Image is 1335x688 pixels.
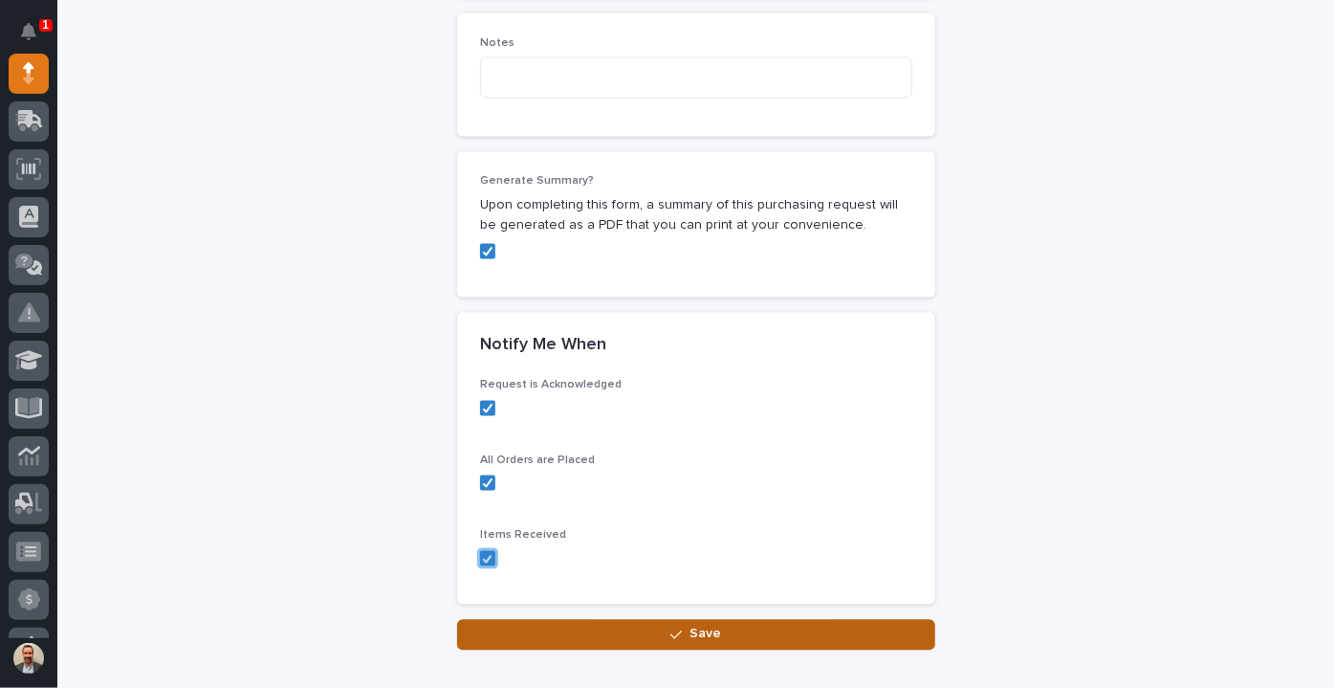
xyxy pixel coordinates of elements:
[480,196,912,236] p: Upon completing this form, a summary of this purchasing request will be generated as a PDF that y...
[480,176,594,188] span: Generate Summary?
[9,638,49,678] button: users-avatar
[457,620,935,651] button: Save
[480,336,606,357] h2: Notify Me When
[480,455,595,467] span: All Orders are Placed
[9,11,49,52] button: Notifications
[42,18,49,32] p: 1
[480,530,566,542] span: Items Received
[480,37,514,49] span: Notes
[24,23,49,54] div: Notifications1
[480,380,622,391] span: Request is Acknowledged
[690,626,722,643] span: Save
